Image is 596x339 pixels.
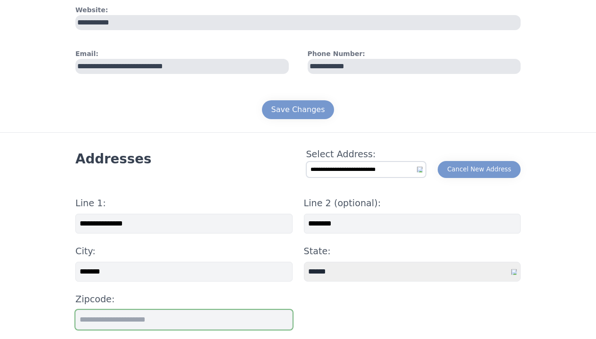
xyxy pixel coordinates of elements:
[262,100,335,119] button: Save Changes
[75,5,521,15] h4: Website:
[75,151,151,168] h3: Addresses
[447,165,511,174] div: Cancel New Address
[75,197,293,210] h4: Line 1:
[304,197,521,210] h4: Line 2 (optional):
[75,49,289,59] h4: Email:
[438,161,521,178] button: Cancel New Address
[75,293,293,306] h4: Zipcode:
[304,245,521,258] h4: State:
[75,245,293,258] h4: City:
[271,104,325,115] div: Save Changes
[306,148,426,161] h4: Select Address:
[308,49,521,59] h4: Phone Number:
